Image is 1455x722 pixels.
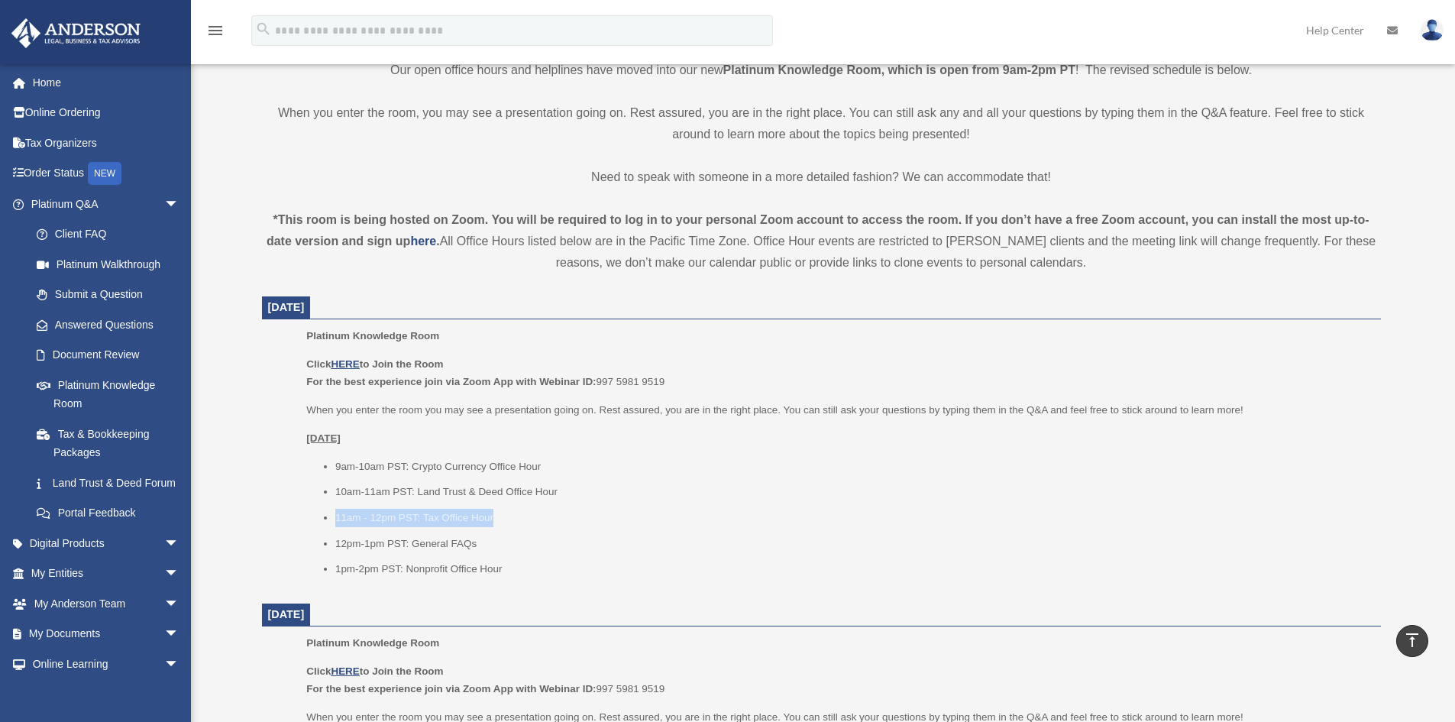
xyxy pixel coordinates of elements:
[255,21,272,37] i: search
[436,235,439,248] strong: .
[11,558,202,589] a: My Entitiesarrow_drop_down
[1403,631,1421,649] i: vertical_align_top
[164,528,195,559] span: arrow_drop_down
[306,330,439,342] span: Platinum Knowledge Room
[164,189,195,220] span: arrow_drop_down
[11,649,202,679] a: Online Learningarrow_drop_down
[335,509,1370,527] li: 11am - 12pm PST: Tax Office Hour
[11,67,202,98] a: Home
[335,535,1370,553] li: 12pm-1pm PST: General FAQs
[21,340,202,371] a: Document Review
[21,309,202,340] a: Answered Questions
[11,528,202,558] a: Digital Productsarrow_drop_down
[306,683,596,694] b: For the best experience join via Zoom App with Webinar ID:
[723,63,1075,76] strong: Platinum Knowledge Room, which is open from 9am-2pm PT
[267,213,1369,248] strong: *This room is being hosted on Zoom. You will be required to log in to your personal Zoom account ...
[206,27,225,40] a: menu
[335,483,1370,501] li: 10am-11am PST: Land Trust & Deed Office Hour
[11,158,202,189] a: Order StatusNEW
[306,432,341,444] u: [DATE]
[306,355,1369,391] p: 997 5981 9519
[21,280,202,310] a: Submit a Question
[21,370,195,419] a: Platinum Knowledge Room
[11,98,202,128] a: Online Ordering
[21,219,202,250] a: Client FAQ
[268,608,305,620] span: [DATE]
[262,102,1381,145] p: When you enter the room, you may see a presentation going on. Rest assured, you are in the right ...
[7,18,145,48] img: Anderson Advisors Platinum Portal
[21,419,202,468] a: Tax & Bookkeeping Packages
[262,60,1381,81] p: Our open office hours and helplines have moved into our new ! The revised schedule is below.
[306,376,596,387] b: For the best experience join via Zoom App with Webinar ID:
[262,209,1381,274] div: All Office Hours listed below are in the Pacific Time Zone. Office Hour events are restricted to ...
[21,498,202,529] a: Portal Feedback
[331,358,359,370] a: HERE
[335,458,1370,476] li: 9am-10am PST: Crypto Currency Office Hour
[164,558,195,590] span: arrow_drop_down
[164,588,195,620] span: arrow_drop_down
[1421,19,1444,41] img: User Pic
[306,665,443,677] b: Click to Join the Room
[11,128,202,158] a: Tax Organizers
[410,235,436,248] a: here
[306,358,443,370] b: Click to Join the Room
[11,619,202,649] a: My Documentsarrow_drop_down
[268,301,305,313] span: [DATE]
[262,167,1381,188] p: Need to speak with someone in a more detailed fashion? We can accommodate that!
[11,189,202,219] a: Platinum Q&Aarrow_drop_down
[11,588,202,619] a: My Anderson Teamarrow_drop_down
[1396,625,1428,657] a: vertical_align_top
[21,468,202,498] a: Land Trust & Deed Forum
[164,649,195,680] span: arrow_drop_down
[164,619,195,650] span: arrow_drop_down
[206,21,225,40] i: menu
[306,401,1369,419] p: When you enter the room you may see a presentation going on. Rest assured, you are in the right p...
[331,665,359,677] a: HERE
[306,662,1369,698] p: 997 5981 9519
[306,637,439,649] span: Platinum Knowledge Room
[88,162,121,185] div: NEW
[335,560,1370,578] li: 1pm-2pm PST: Nonprofit Office Hour
[21,249,202,280] a: Platinum Walkthrough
